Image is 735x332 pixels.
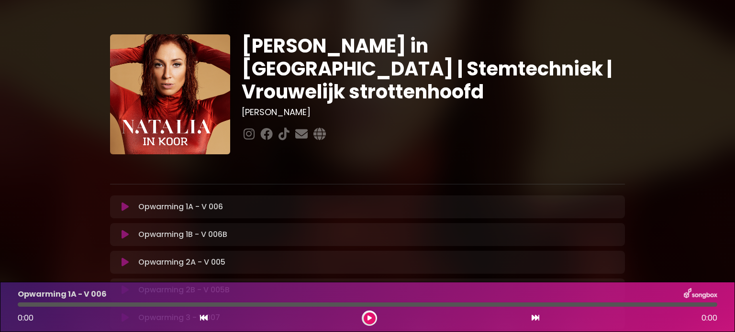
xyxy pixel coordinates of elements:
span: 0:00 [702,312,717,324]
p: Opwarming 1A - V 006 [18,289,107,300]
span: 0:00 [18,312,33,323]
h3: [PERSON_NAME] [242,107,625,118]
p: Opwarming 1A - V 006 [138,201,223,213]
img: YTVS25JmS9CLUqXqkEhs [110,34,230,154]
p: Opwarming 1B - V 006B [138,229,227,240]
h1: [PERSON_NAME] in [GEOGRAPHIC_DATA] | Stemtechniek | Vrouwelijk strottenhoofd [242,34,625,103]
img: songbox-logo-white.png [684,288,717,300]
p: Opwarming 2A - V 005 [138,257,225,268]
